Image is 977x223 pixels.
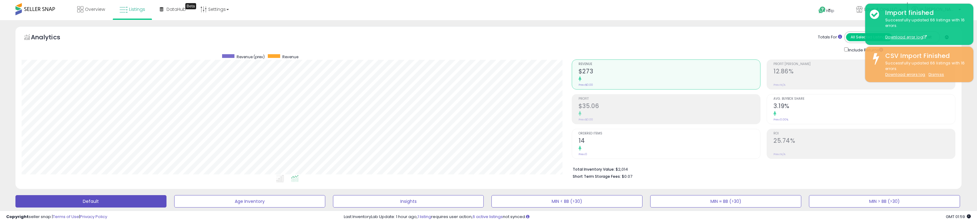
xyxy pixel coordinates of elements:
[579,68,760,76] h2: $273
[826,8,834,13] span: Help
[579,97,760,101] span: Profit
[773,83,785,87] small: Prev: N/A
[881,17,969,40] div: Successfully updated 66 listings with 16 errors.
[773,68,955,76] h2: 12.86%
[881,8,969,17] div: Import finished
[881,51,969,60] div: CSV Import Finished
[573,167,615,172] b: Total Inventory Value:
[6,214,29,220] strong: Copyright
[773,103,955,111] h2: 3.19%
[846,33,892,41] button: All Selected Listings
[85,6,105,12] span: Overview
[579,118,593,121] small: Prev: $0.00
[6,214,107,220] div: seller snap | |
[237,54,265,59] span: Revenue (prev)
[573,174,621,179] b: Short Term Storage Fees:
[814,2,846,20] a: Help
[881,60,969,78] div: Successfully updated 66 listings with 16 errors.
[491,195,642,208] button: MIN < BB (>30)
[174,195,325,208] button: Age Inventory
[573,165,951,173] li: $2,014
[864,6,897,12] span: Love 4 One LLC
[344,214,971,220] div: Last InventoryLab Update: 1 hour ago, requires user action, not synced.
[885,72,925,77] a: Download errors log
[53,214,79,220] a: Terms of Use
[473,214,503,220] a: 6 active listings
[579,83,593,87] small: Prev: $0.00
[622,173,632,179] span: $0.07
[773,63,955,66] span: Profit [PERSON_NAME]
[929,72,944,77] u: Dismiss
[166,6,186,12] span: DataHub
[946,214,971,220] span: 2025-09-12 01:59 GMT
[579,152,587,156] small: Prev: 0
[773,152,785,156] small: Prev: N/A
[579,103,760,111] h2: $35.06
[818,6,826,14] i: Get Help
[840,46,891,53] div: Include Returns
[129,6,145,12] span: Listings
[31,33,72,43] h5: Analytics
[773,118,788,121] small: Prev: 0.00%
[579,137,760,146] h2: 14
[885,34,927,40] a: Download error log
[773,132,955,135] span: ROI
[333,195,484,208] button: Insights
[773,97,955,101] span: Avg. Buybox Share
[15,195,166,208] button: Default
[809,195,960,208] button: MIN > BB (>30)
[773,137,955,146] h2: 25.74%
[282,54,298,59] span: Revenue
[418,214,431,220] a: 1 listing
[579,63,760,66] span: Revenue
[650,195,801,208] button: MIN = BB (>30)
[80,214,107,220] a: Privacy Policy
[185,3,196,9] div: Tooltip anchor
[579,132,760,135] span: Ordered Items
[818,34,842,40] div: Totals For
